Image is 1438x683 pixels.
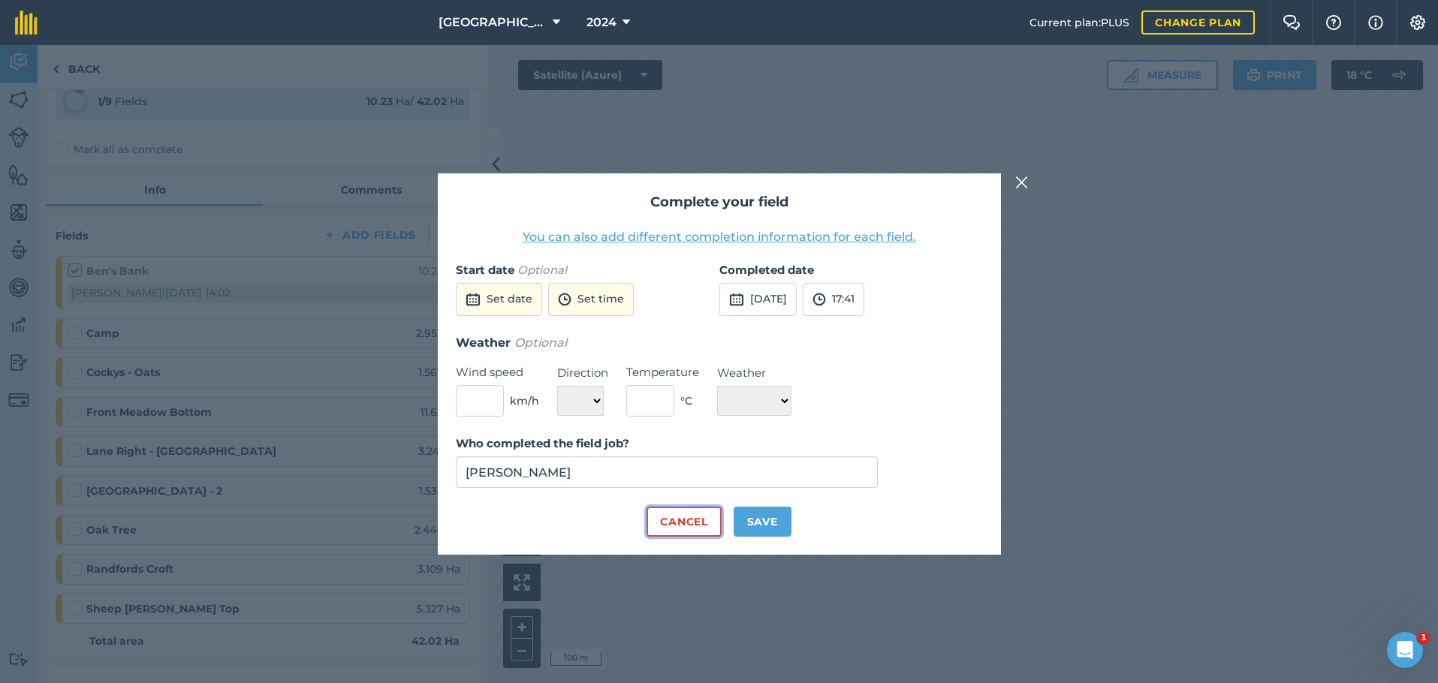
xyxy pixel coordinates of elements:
[1418,632,1430,644] span: 1
[558,290,571,308] img: svg+xml;base64,PD94bWwgdmVyc2lvbj0iMS4wIiBlbmNvZGluZz0idXRmLTgiPz4KPCEtLSBHZW5lcmF0b3I6IEFkb2JlIE...
[729,290,744,308] img: svg+xml;base64,PD94bWwgdmVyc2lvbj0iMS4wIiBlbmNvZGluZz0idXRmLTgiPz4KPCEtLSBHZW5lcmF0b3I6IEFkb2JlIE...
[15,11,38,35] img: fieldmargin Logo
[734,507,791,537] button: Save
[1387,632,1423,668] iframe: Intercom live chat
[439,14,547,32] span: [GEOGRAPHIC_DATA]
[456,191,983,213] h2: Complete your field
[647,507,721,537] button: Cancel
[557,364,608,382] label: Direction
[514,335,567,350] em: Optional
[626,363,699,381] label: Temperature
[1325,15,1343,30] img: A question mark icon
[1283,15,1301,30] img: Two speech bubbles overlapping with the left bubble in the forefront
[719,283,797,316] button: [DATE]
[548,283,634,316] button: Set time
[1030,14,1129,31] span: Current plan : PLUS
[719,263,814,277] strong: Completed date
[717,364,791,382] label: Weather
[510,393,539,409] span: km/h
[812,290,826,308] img: svg+xml;base64,PD94bWwgdmVyc2lvbj0iMS4wIiBlbmNvZGluZz0idXRmLTgiPz4KPCEtLSBHZW5lcmF0b3I6IEFkb2JlIE...
[456,363,539,381] label: Wind speed
[523,228,916,246] button: You can also add different completion information for each field.
[803,283,864,316] button: 17:41
[1409,15,1427,30] img: A cog icon
[1015,173,1029,191] img: svg+xml;base64,PHN2ZyB4bWxucz0iaHR0cDovL3d3dy53My5vcmcvMjAwMC9zdmciIHdpZHRoPSIyMiIgaGVpZ2h0PSIzMC...
[466,290,481,308] img: svg+xml;base64,PD94bWwgdmVyc2lvbj0iMS4wIiBlbmNvZGluZz0idXRmLTgiPz4KPCEtLSBHZW5lcmF0b3I6IEFkb2JlIE...
[456,263,514,277] strong: Start date
[1368,14,1383,32] img: svg+xml;base64,PHN2ZyB4bWxucz0iaHR0cDovL3d3dy53My5vcmcvMjAwMC9zdmciIHdpZHRoPSIxNyIgaGVpZ2h0PSIxNy...
[586,14,617,32] span: 2024
[1141,11,1255,35] a: Change plan
[517,263,567,277] em: Optional
[456,436,629,450] strong: Who completed the field job?
[456,333,983,353] h3: Weather
[680,393,692,409] span: ° C
[456,283,542,316] button: Set date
